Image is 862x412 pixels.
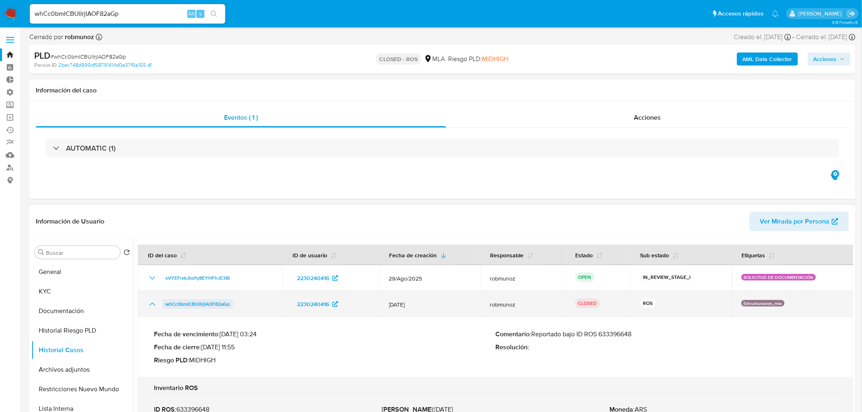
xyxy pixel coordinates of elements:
a: Notificaciones [772,10,779,17]
span: Accesos rápidos [718,9,764,18]
button: Acciones [808,53,851,66]
b: Person ID [34,61,57,69]
span: Acciones [634,113,661,122]
button: search-icon [205,8,222,20]
button: General [31,262,133,282]
button: Historial Riesgo PLD [31,321,133,340]
h1: Información del caso [36,86,849,94]
b: PLD [34,49,51,62]
button: Documentación [31,301,133,321]
span: Riesgo PLD: [448,55,508,64]
a: 2bec748d999df58791414d0e37f9a155 [58,61,152,69]
a: Salir [847,9,856,18]
button: Ver Mirada por Persona [750,212,849,231]
button: KYC [31,282,133,301]
h3: AUTOMATIC (1) [66,144,116,153]
input: Buscar usuario o caso... [30,9,225,19]
button: Restricciones Nuevo Mundo [31,379,133,399]
span: # whCc0bmICBUlIrjIAOF82aGp [51,53,126,61]
span: - [793,33,795,42]
input: Buscar [46,249,117,256]
button: Archivos adjuntos [31,360,133,379]
div: AUTOMATIC (1) [46,139,839,158]
span: Acciones [814,53,837,66]
span: Eventos ( 1 ) [224,113,258,122]
button: Buscar [38,249,44,256]
span: Cerrado por [29,33,94,42]
button: Volver al orden por defecto [123,249,130,258]
span: Alt [188,10,195,18]
div: MLA [424,55,445,64]
span: s [199,10,202,18]
div: Cerrado el: [DATE] [796,33,855,42]
span: MIDHIGH [482,54,508,64]
button: AML Data Collector [737,53,798,66]
div: Creado el: [DATE] [734,33,791,42]
p: ignacio.bagnardi@mercadolibre.com [798,10,844,18]
b: AML Data Collector [743,53,792,66]
b: robmunoz [63,32,94,42]
span: Ver Mirada por Persona [760,212,830,231]
button: Historial Casos [31,340,133,360]
p: CLOSED - ROS [376,53,421,65]
h1: Información de Usuario [36,217,104,226]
